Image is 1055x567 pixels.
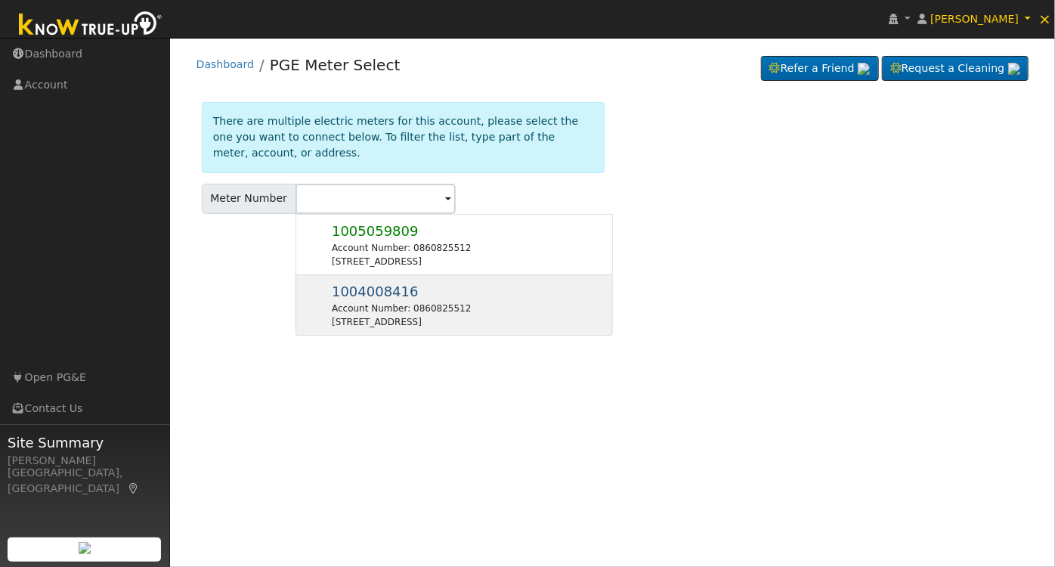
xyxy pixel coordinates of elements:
[202,184,296,214] div: Meter Number
[202,102,605,172] div: There are multiple electric meters for this account, please select the one you want to connect be...
[196,58,254,70] a: Dashboard
[270,56,401,74] a: PGE Meter Select
[332,315,471,329] div: [STREET_ADDRESS]
[79,542,91,554] img: retrieve
[332,226,419,238] span: Usage Point: 3789920318
[332,223,419,239] span: 1005059809
[761,56,879,82] a: Refer a Friend
[8,432,162,453] span: Site Summary
[882,56,1029,82] a: Request a Cleaning
[332,241,471,255] div: Account Number: 0860825512
[332,255,471,268] div: [STREET_ADDRESS]
[332,283,419,299] span: 1004008416
[1008,63,1020,75] img: retrieve
[930,13,1019,25] span: [PERSON_NAME]
[8,465,162,497] div: [GEOGRAPHIC_DATA], [GEOGRAPHIC_DATA]
[332,287,419,299] span: Usage Point: 2315691805
[332,302,471,315] div: Account Number: 0860825512
[8,453,162,469] div: [PERSON_NAME]
[1038,10,1051,28] span: ×
[11,8,170,42] img: Know True-Up
[127,482,141,494] a: Map
[858,63,870,75] img: retrieve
